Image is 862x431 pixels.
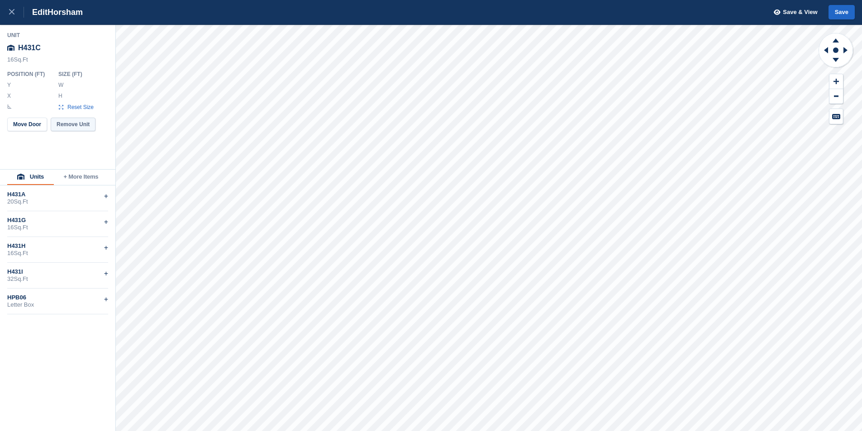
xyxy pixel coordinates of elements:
div: 32Sq.Ft [7,275,108,283]
div: HPB06Letter Box+ [7,289,108,314]
button: Zoom In [829,74,843,89]
div: 20Sq.Ft [7,198,108,205]
div: H431C [7,40,109,56]
button: Remove Unit [51,118,95,131]
label: Y [7,81,12,89]
div: H431A20Sq.Ft+ [7,185,108,211]
div: Size ( FT ) [58,71,98,78]
div: + [104,294,108,305]
div: 16Sq.Ft [7,250,108,257]
div: Unit [7,32,109,39]
div: 16Sq.Ft [7,224,108,231]
button: Keyboard Shortcuts [829,109,843,124]
span: Save & View [783,8,817,17]
div: + [104,268,108,279]
button: Units [7,170,54,185]
div: + [104,191,108,202]
label: W [58,81,63,89]
button: + More Items [54,170,108,185]
div: Letter Box [7,301,108,308]
div: H431A [7,191,108,198]
div: + [104,242,108,253]
div: H431G [7,217,108,224]
button: Zoom Out [829,89,843,104]
div: H431H16Sq.Ft+ [7,237,108,263]
div: Edit Horsham [24,7,83,18]
div: H431I [7,268,108,275]
label: X [7,92,12,99]
span: Reset Size [67,103,94,111]
button: Save & View [769,5,818,20]
div: H431G16Sq.Ft+ [7,211,108,237]
div: HPB06 [7,294,108,301]
div: + [104,217,108,227]
div: H431H [7,242,108,250]
label: H [58,92,63,99]
button: Save [829,5,855,20]
div: H431I32Sq.Ft+ [7,263,108,289]
div: Position ( FT ) [7,71,51,78]
div: 16Sq.Ft [7,56,109,68]
button: Move Door [7,118,47,131]
img: angle-icn.0ed2eb85.svg [8,104,11,109]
